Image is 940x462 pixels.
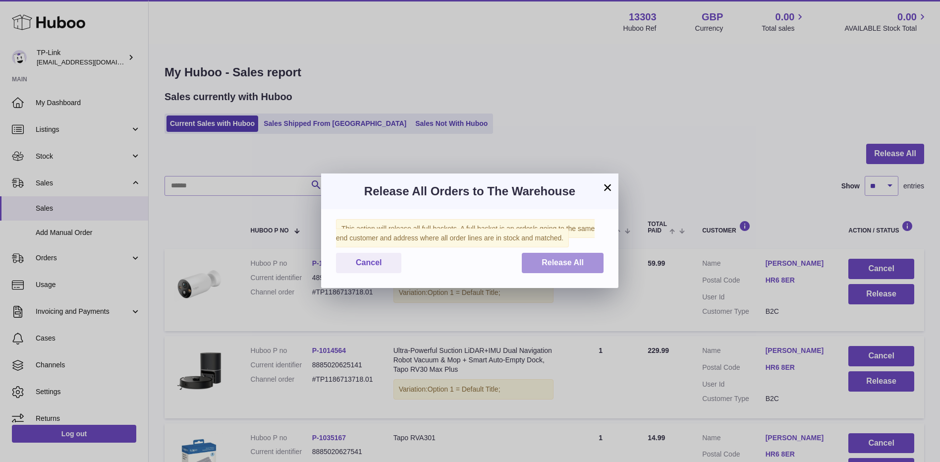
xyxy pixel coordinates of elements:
span: This action will release all full baskets. A full basket is an order/s going to the same end cust... [336,219,595,247]
span: Cancel [356,258,382,267]
span: Release All [542,258,584,267]
button: Cancel [336,253,401,273]
button: × [602,181,613,193]
button: Release All [522,253,604,273]
h3: Release All Orders to The Warehouse [336,183,604,199]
